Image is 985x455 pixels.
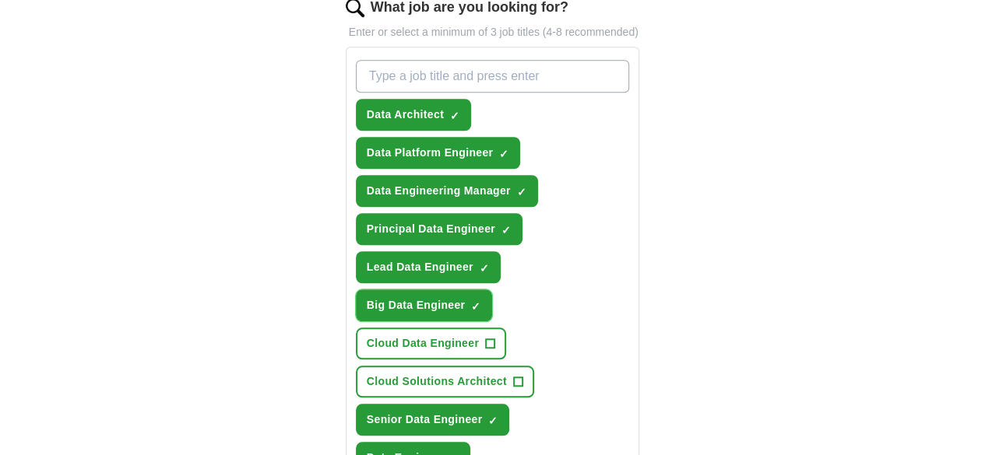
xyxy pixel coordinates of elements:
[517,186,526,198] span: ✓
[367,183,511,199] span: Data Engineering Manager
[501,224,511,236] span: ✓
[356,251,501,283] button: Lead Data Engineer✓
[367,107,444,123] span: Data Architect
[356,175,538,207] button: Data Engineering Manager✓
[356,137,521,169] button: Data Platform Engineer✓
[367,411,483,428] span: Senior Data Engineer
[356,60,630,93] input: Type a job title and press enter
[367,297,466,313] span: Big Data Engineer
[488,415,498,427] span: ✓
[356,404,510,436] button: Senior Data Engineer✓
[367,145,494,161] span: Data Platform Engineer
[367,373,507,390] span: Cloud Solutions Architect
[356,366,534,397] button: Cloud Solutions Architect
[367,259,473,275] span: Lead Data Engineer
[499,148,508,160] span: ✓
[480,262,489,275] span: ✓
[356,213,522,245] button: Principal Data Engineer✓
[450,110,459,122] span: ✓
[471,300,480,313] span: ✓
[346,24,640,40] p: Enter or select a minimum of 3 job titles (4-8 recommended)
[356,327,506,359] button: Cloud Data Engineer
[356,99,471,131] button: Data Architect✓
[367,221,495,237] span: Principal Data Engineer
[367,335,479,352] span: Cloud Data Engineer
[356,289,493,321] button: Big Data Engineer✓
